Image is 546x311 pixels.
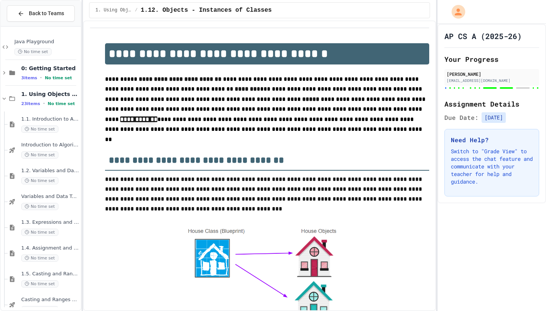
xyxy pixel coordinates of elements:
div: [EMAIL_ADDRESS][DOMAIN_NAME] [447,78,537,83]
div: [PERSON_NAME] [447,71,537,77]
span: 23 items [21,101,40,106]
span: No time set [21,254,58,262]
span: No time set [14,48,52,55]
h2: Assignment Details [444,99,539,109]
span: No time set [45,75,72,80]
span: No time set [21,151,58,159]
span: Casting and Ranges of variables - Quiz [21,297,79,303]
p: Switch to "Grade View" to access the chat feature and communicate with your teacher for help and ... [451,148,533,185]
span: 1.4. Assignment and Input [21,245,79,251]
span: Introduction to Algorithms, Programming, and Compilers [21,142,79,148]
span: 1.5. Casting and Ranges of Values [21,271,79,277]
span: • [40,75,42,81]
span: 1.1. Introduction to Algorithms, Programming, and Compilers [21,116,79,123]
span: No time set [48,101,75,106]
span: 1. Using Objects and Methods [96,7,132,13]
span: No time set [21,177,58,184]
iframe: chat widget [483,248,538,280]
h1: AP CS A (2025-26) [444,31,522,41]
h2: Your Progress [444,54,539,64]
span: Back to Teams [29,9,64,17]
span: No time set [21,126,58,133]
span: 1.3. Expressions and Output [21,219,79,226]
span: 3 items [21,75,37,80]
button: Back to Teams [7,5,75,22]
span: No time set [21,229,58,236]
span: No time set [21,203,58,210]
span: Variables and Data Types - Quiz [21,193,79,200]
span: / [135,7,138,13]
span: [DATE] [482,112,506,123]
span: 1.12. Objects - Instances of Classes [141,6,272,15]
span: 1.2. Variables and Data Types [21,168,79,174]
span: Java Playground [14,39,79,45]
span: 1. Using Objects and Methods [21,91,79,97]
span: No time set [21,280,58,287]
span: 0: Getting Started [21,65,79,72]
span: • [43,101,45,107]
iframe: chat widget [514,281,538,303]
div: My Account [444,3,467,20]
h3: Need Help? [451,135,533,145]
span: Due Date: [444,113,479,122]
